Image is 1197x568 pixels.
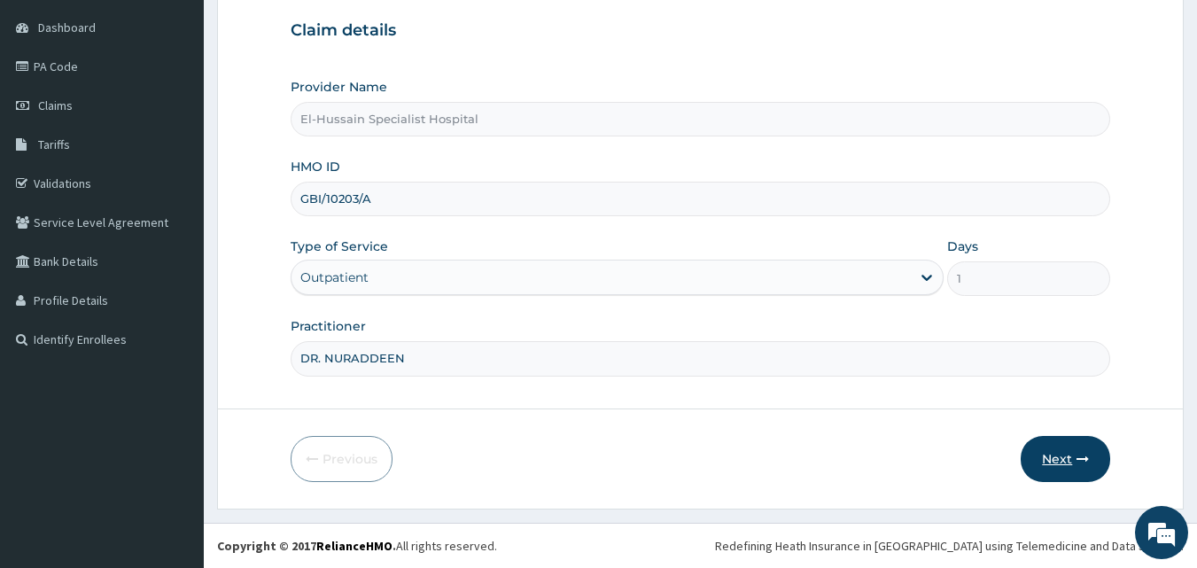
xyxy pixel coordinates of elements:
[316,538,393,554] a: RelianceHMO
[38,136,70,152] span: Tariffs
[291,436,393,482] button: Previous
[204,523,1197,568] footer: All rights reserved.
[291,317,366,335] label: Practitioner
[291,9,333,51] div: Minimize live chat window
[103,171,245,350] span: We're online!
[92,99,298,122] div: Chat with us now
[217,538,396,554] strong: Copyright © 2017 .
[291,341,1111,376] input: Enter Name
[38,19,96,35] span: Dashboard
[9,379,338,441] textarea: Type your message and hit 'Enter'
[1021,436,1110,482] button: Next
[33,89,72,133] img: d_794563401_company_1708531726252_794563401
[38,97,73,113] span: Claims
[291,237,388,255] label: Type of Service
[291,158,340,175] label: HMO ID
[291,182,1111,216] input: Enter HMO ID
[291,78,387,96] label: Provider Name
[947,237,978,255] label: Days
[300,268,369,286] div: Outpatient
[715,537,1184,555] div: Redefining Heath Insurance in [GEOGRAPHIC_DATA] using Telemedicine and Data Science!
[291,21,1111,41] h3: Claim details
